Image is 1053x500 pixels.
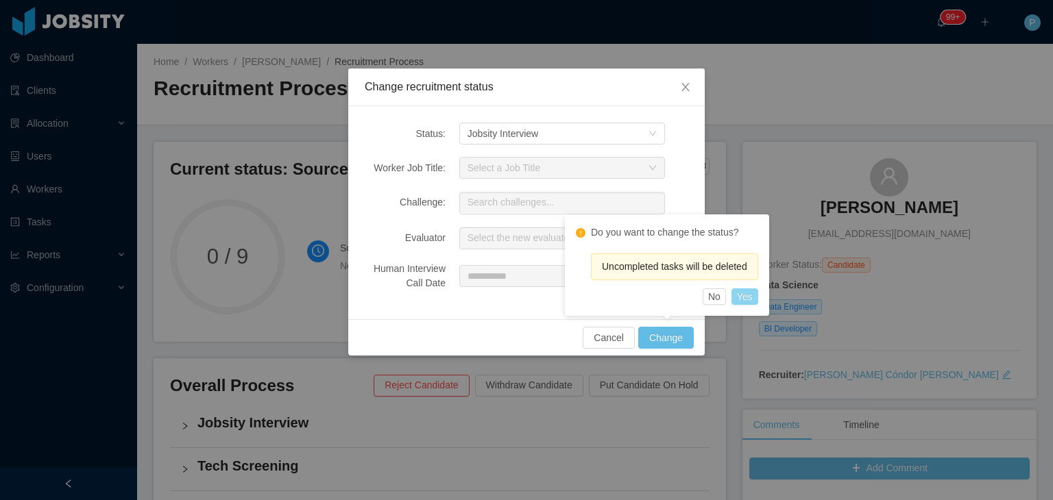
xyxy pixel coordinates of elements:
[365,161,446,175] div: Worker Job Title:
[591,227,739,238] text: Do you want to change the status?
[365,262,446,290] div: Human Interview Call Date
[666,68,705,107] button: Close
[468,161,642,175] div: Select a Job Title
[638,327,694,349] button: Change
[576,228,585,238] i: icon: exclamation-circle
[649,129,657,139] i: icon: down
[731,288,758,305] button: Yes
[680,82,691,92] i: icon: close
[365,231,446,245] div: Evaluator
[468,123,538,144] div: Jobsity Interview
[365,79,688,95] div: Change recruitment status
[602,261,747,272] span: Uncompleted tasks will be deleted
[703,288,726,305] button: No
[649,164,657,173] i: icon: down
[365,195,446,210] div: Challenge:
[365,127,446,141] div: Status:
[583,327,635,349] button: Cancel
